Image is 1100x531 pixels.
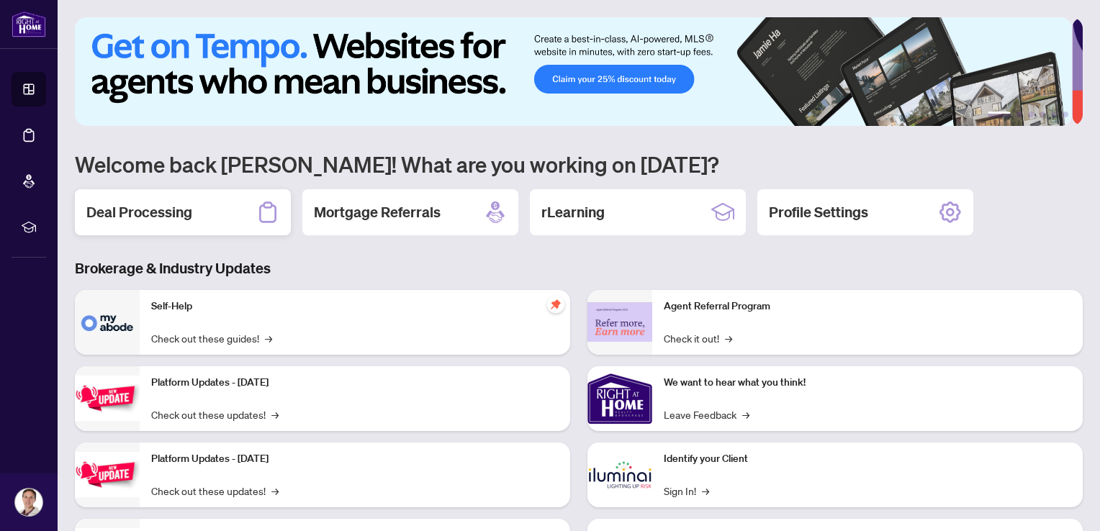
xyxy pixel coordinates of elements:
[75,258,1083,278] h3: Brokerage & Industry Updates
[265,330,272,346] span: →
[664,483,709,499] a: Sign In!→
[75,376,140,421] img: Platform Updates - July 21, 2025
[769,202,868,222] h2: Profile Settings
[702,483,709,499] span: →
[587,442,652,507] img: Identify your Client
[547,296,564,313] span: pushpin
[86,202,192,222] h2: Deal Processing
[75,150,1083,178] h1: Welcome back [PERSON_NAME]! What are you working on [DATE]?
[151,299,559,314] p: Self-Help
[12,11,46,37] img: logo
[988,112,1011,117] button: 1
[75,452,140,497] img: Platform Updates - July 8, 2025
[271,483,279,499] span: →
[541,202,605,222] h2: rLearning
[664,451,1071,467] p: Identify your Client
[75,17,1072,126] img: Slide 0
[725,330,732,346] span: →
[151,407,279,422] a: Check out these updates!→
[742,407,749,422] span: →
[1051,112,1057,117] button: 5
[587,366,652,431] img: We want to hear what you think!
[664,330,732,346] a: Check it out!→
[664,407,749,422] a: Leave Feedback→
[1040,112,1045,117] button: 4
[271,407,279,422] span: →
[587,302,652,342] img: Agent Referral Program
[664,375,1071,391] p: We want to hear what you think!
[151,483,279,499] a: Check out these updates!→
[314,202,441,222] h2: Mortgage Referrals
[1042,481,1086,524] button: Open asap
[1063,112,1068,117] button: 6
[664,299,1071,314] p: Agent Referral Program
[1016,112,1022,117] button: 2
[1028,112,1034,117] button: 3
[15,489,42,516] img: Profile Icon
[75,290,140,355] img: Self-Help
[151,375,559,391] p: Platform Updates - [DATE]
[151,330,272,346] a: Check out these guides!→
[151,451,559,467] p: Platform Updates - [DATE]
